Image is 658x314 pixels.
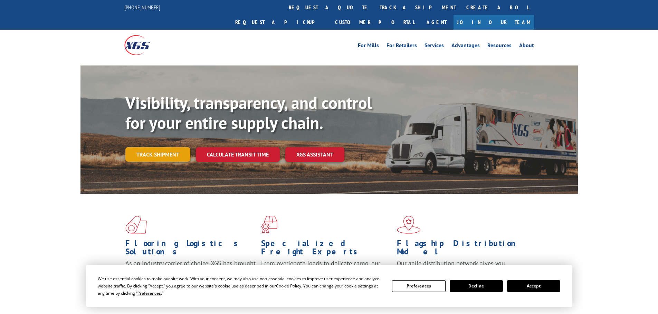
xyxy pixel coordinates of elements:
[420,15,454,30] a: Agent
[387,43,417,50] a: For Retailers
[98,275,384,297] div: We use essential cookies to make our site work. With your consent, we may also use non-essential ...
[330,15,420,30] a: Customer Portal
[230,15,330,30] a: Request a pickup
[507,280,560,292] button: Accept
[487,43,512,50] a: Resources
[285,147,344,162] a: XGS ASSISTANT
[137,290,161,296] span: Preferences
[125,92,372,133] b: Visibility, transparency, and control for your entire supply chain.
[125,239,256,259] h1: Flooring Logistics Solutions
[425,43,444,50] a: Services
[125,147,190,162] a: Track shipment
[397,216,421,234] img: xgs-icon-flagship-distribution-model-red
[397,259,524,275] span: Our agile distribution network gives you nationwide inventory management on demand.
[124,4,160,11] a: [PHONE_NUMBER]
[261,216,277,234] img: xgs-icon-focused-on-flooring-red
[397,239,527,259] h1: Flagship Distribution Model
[261,259,392,290] p: From overlength loads to delicate cargo, our experienced staff knows the best way to move your fr...
[196,147,280,162] a: Calculate transit time
[450,280,503,292] button: Decline
[86,265,572,307] div: Cookie Consent Prompt
[276,283,301,289] span: Cookie Policy
[358,43,379,50] a: For Mills
[261,239,392,259] h1: Specialized Freight Experts
[451,43,480,50] a: Advantages
[454,15,534,30] a: Join Our Team
[125,259,256,284] span: As an industry carrier of choice, XGS has brought innovation and dedication to flooring logistics...
[392,280,445,292] button: Preferences
[125,216,147,234] img: xgs-icon-total-supply-chain-intelligence-red
[519,43,534,50] a: About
